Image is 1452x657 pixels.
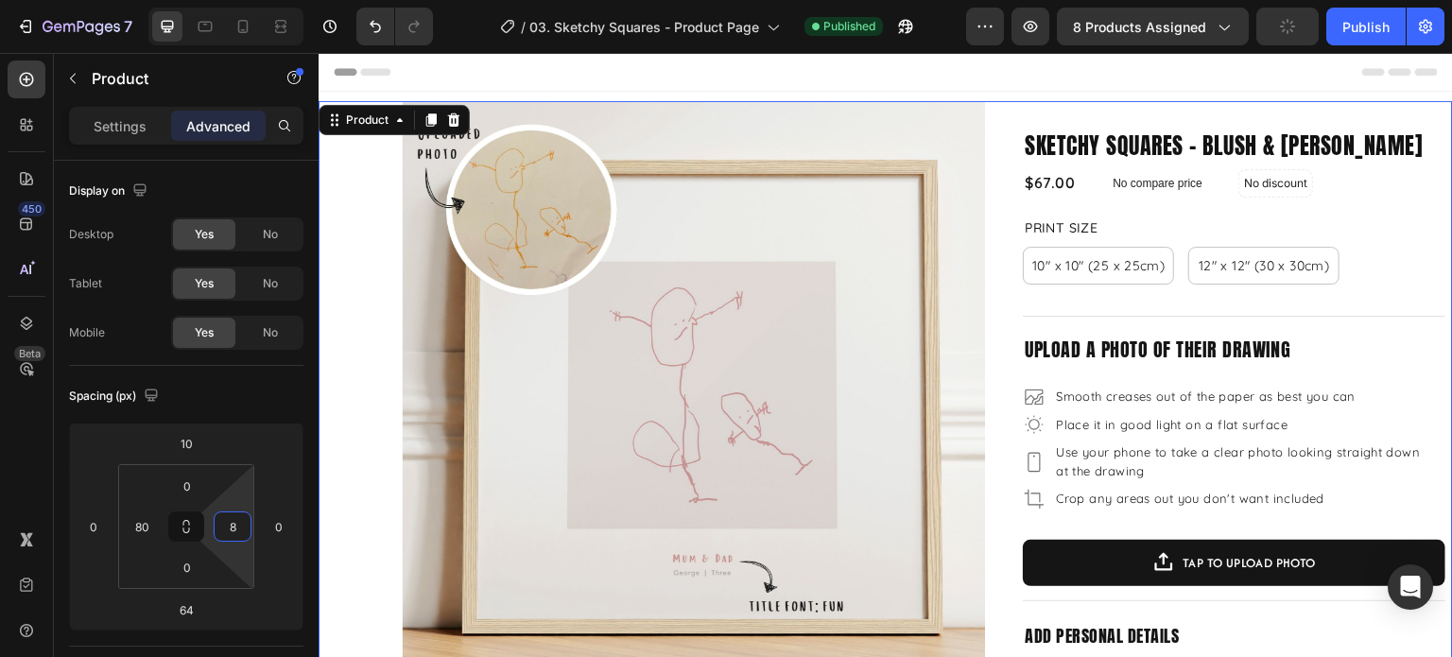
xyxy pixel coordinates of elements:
span: 8 products assigned [1073,17,1206,37]
div: Beta [14,346,45,361]
input: 64 [167,596,205,624]
div: Spacing (px) [69,384,163,409]
span: No [263,226,278,243]
input: 0px [168,472,206,500]
div: Undo/Redo [356,8,433,45]
span: Published [823,18,875,35]
p: No compare price [794,125,884,136]
span: 10" x 10" (25 x 25cm) [714,204,846,221]
p: Product [92,67,252,90]
input: 0px [168,553,206,581]
span: 03. Sketchy Squares - Product Page [529,17,759,37]
p: add personal details [706,572,1125,594]
div: Desktop [69,226,113,243]
div: Display on [69,179,151,204]
p: Place it in good light on a flat surface [737,363,1105,382]
input: 0 [79,512,108,541]
p: Crop any areas out you don't want included [737,437,1105,456]
p: Smooth creases out of the paper as best you can [737,335,1105,354]
input: 10 [167,429,205,458]
div: Product [24,59,74,76]
div: $67.00 [704,114,758,146]
span: Yes [195,226,214,243]
button: 7 [8,8,141,45]
span: 12" x 12" (30 x 30cm) [880,204,1011,221]
p: 7 [124,15,132,38]
h2: Sketchy Squares - Blush & [PERSON_NAME] [704,77,1127,110]
input: 8 [218,512,247,541]
span: Yes [195,275,214,292]
iframe: Design area [319,53,1452,657]
p: Settings [94,116,147,136]
p: upload a photo of their drawing [706,285,1125,309]
div: Publish [1342,17,1390,37]
p: No discount [925,122,989,139]
div: Open Intercom Messenger [1388,564,1433,610]
span: / [521,17,526,37]
div: 450 [18,201,45,216]
p: Use your phone to take a clear photo looking straight down at the drawing [737,390,1105,427]
span: No [263,324,278,341]
div: Mobile [69,324,105,341]
span: No [263,275,278,292]
div: Tablet [69,275,102,292]
div: TAP TO UPLOAD PHOTO [864,498,997,522]
input: 80px [128,512,156,541]
span: Yes [195,324,214,341]
button: 8 products assigned [1057,8,1249,45]
input: 0 [265,512,293,541]
legend: Print Size [704,162,781,189]
button: Publish [1326,8,1406,45]
p: Advanced [186,116,251,136]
